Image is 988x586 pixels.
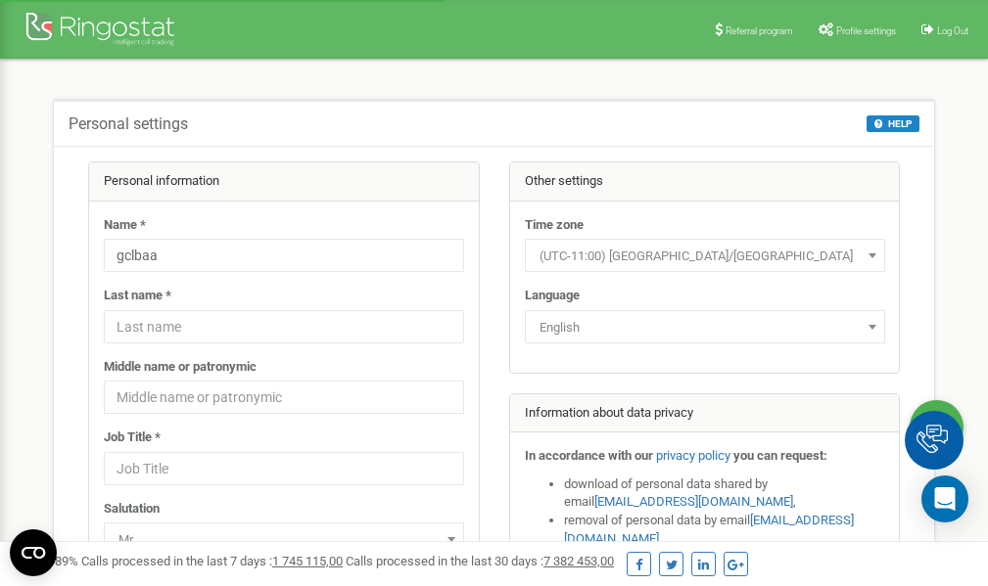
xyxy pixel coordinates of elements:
a: privacy policy [656,448,730,463]
span: Log Out [937,25,968,36]
input: Last name [104,310,464,343]
strong: In accordance with our [525,448,653,463]
u: 7 382 453,00 [543,554,614,568]
h5: Personal settings [69,115,188,133]
span: Mr. [111,526,457,554]
label: Language [525,287,580,305]
div: Other settings [510,162,900,202]
label: Middle name or patronymic [104,358,257,377]
strong: you can request: [733,448,827,463]
button: Open CMP widget [10,529,57,576]
span: Calls processed in the last 30 days : [346,554,614,568]
input: Middle name or patronymic [104,381,464,414]
button: HELP [867,115,919,132]
a: [EMAIL_ADDRESS][DOMAIN_NAME] [594,494,793,509]
div: Information about data privacy [510,394,900,433]
input: Job Title [104,452,464,485]
span: Calls processed in the last 7 days : [81,554,343,568]
label: Name * [104,216,146,235]
span: (UTC-11:00) Pacific/Midway [525,239,885,272]
label: Job Title * [104,428,161,447]
div: Open Intercom Messenger [921,475,968,522]
li: removal of personal data by email , [564,512,885,548]
span: Referral program [726,25,793,36]
label: Last name * [104,287,171,305]
span: Mr. [104,522,464,556]
u: 1 745 115,00 [272,554,343,568]
span: English [532,314,878,341]
label: Time zone [525,216,584,235]
div: Personal information [89,162,479,202]
span: (UTC-11:00) Pacific/Midway [532,243,878,270]
label: Salutation [104,500,160,518]
li: download of personal data shared by email , [564,475,885,512]
span: Profile settings [836,25,896,36]
input: Name [104,239,464,272]
span: English [525,310,885,343]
